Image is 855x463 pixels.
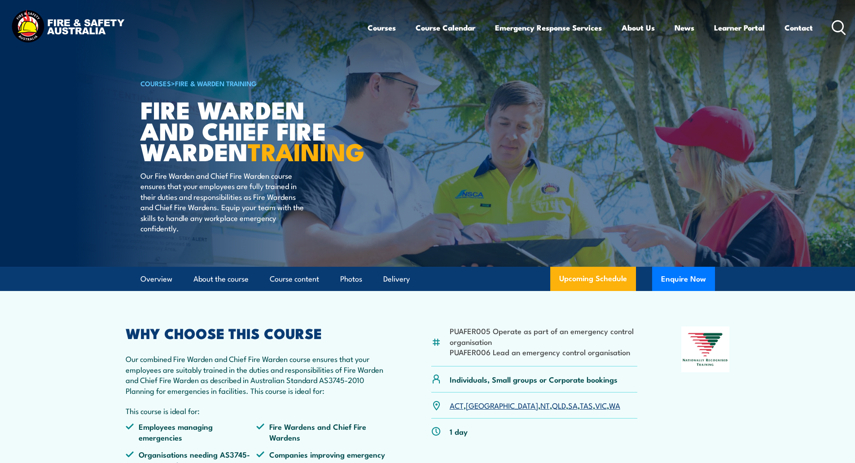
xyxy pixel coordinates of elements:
[193,267,249,291] a: About the course
[140,99,362,162] h1: Fire Warden and Chief Fire Warden
[595,400,607,410] a: VIC
[450,374,618,384] p: Individuals, Small groups or Corporate bookings
[681,326,730,372] img: Nationally Recognised Training logo.
[552,400,566,410] a: QLD
[450,400,464,410] a: ACT
[450,400,620,410] p: , , , , , , ,
[368,16,396,40] a: Courses
[540,400,550,410] a: NT
[270,267,319,291] a: Course content
[256,421,387,442] li: Fire Wardens and Chief Fire Wardens
[714,16,765,40] a: Learner Portal
[126,326,388,339] h2: WHY CHOOSE THIS COURSE
[580,400,593,410] a: TAS
[785,16,813,40] a: Contact
[140,78,362,88] h6: >
[416,16,475,40] a: Course Calendar
[622,16,655,40] a: About Us
[550,267,636,291] a: Upcoming Schedule
[140,170,304,233] p: Our Fire Warden and Chief Fire Warden course ensures that your employees are fully trained in the...
[652,267,715,291] button: Enquire Now
[466,400,538,410] a: [GEOGRAPHIC_DATA]
[140,78,171,88] a: COURSES
[450,426,468,437] p: 1 day
[450,347,638,357] li: PUAFER006 Lead an emergency control organisation
[450,326,638,347] li: PUAFER005 Operate as part of an emergency control organisation
[568,400,578,410] a: SA
[675,16,694,40] a: News
[383,267,410,291] a: Delivery
[126,421,257,442] li: Employees managing emergencies
[340,267,362,291] a: Photos
[126,353,388,396] p: Our combined Fire Warden and Chief Fire Warden course ensures that your employees are suitably tr...
[140,267,172,291] a: Overview
[126,406,388,416] p: This course is ideal for:
[609,400,620,410] a: WA
[248,132,364,169] strong: TRAINING
[495,16,602,40] a: Emergency Response Services
[175,78,257,88] a: Fire & Warden Training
